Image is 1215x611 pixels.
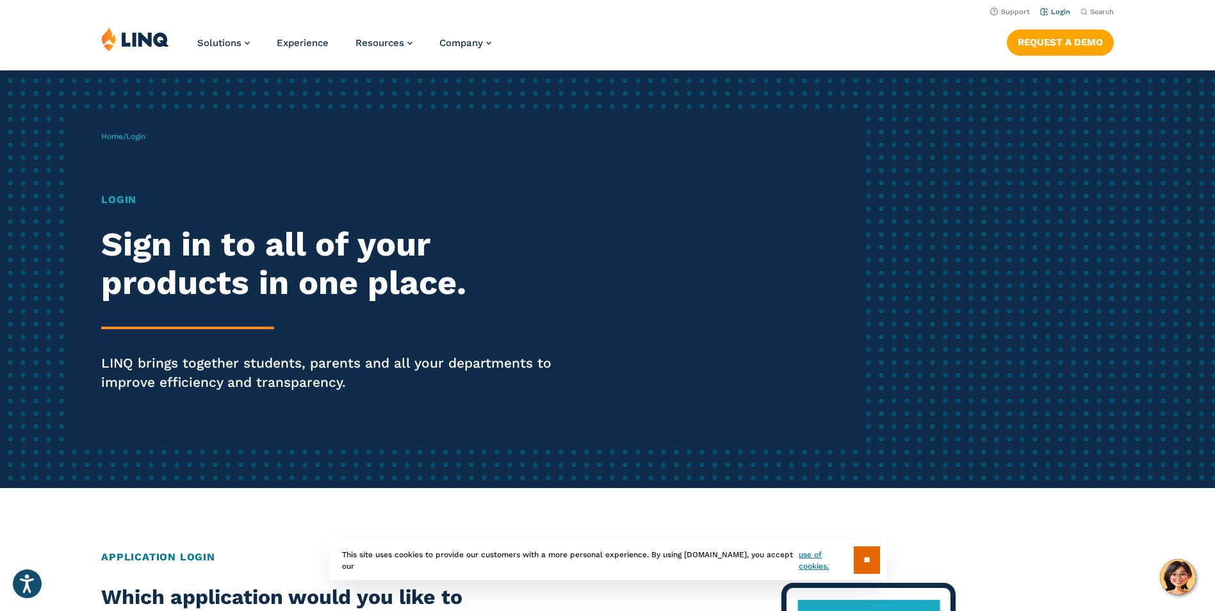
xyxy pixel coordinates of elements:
[1007,27,1114,55] nav: Button Navigation
[126,132,145,141] span: Login
[101,132,145,141] span: /
[101,132,123,141] a: Home
[277,37,329,49] a: Experience
[1007,29,1114,55] a: Request a Demo
[990,8,1030,16] a: Support
[355,37,412,49] a: Resources
[101,354,569,392] p: LINQ brings together students, parents and all your departments to improve efficiency and transpa...
[101,192,569,208] h1: Login
[101,27,169,51] img: LINQ | K‑12 Software
[197,37,250,49] a: Solutions
[355,37,404,49] span: Resources
[799,549,853,572] a: use of cookies.
[1090,8,1114,16] span: Search
[439,37,483,49] span: Company
[439,37,491,49] a: Company
[101,550,1114,565] h2: Application Login
[101,225,569,302] h2: Sign in to all of your products in one place.
[1040,8,1070,16] a: Login
[1160,559,1196,595] button: Hello, have a question? Let’s chat.
[329,540,886,580] div: This site uses cookies to provide our customers with a more personal experience. By using [DOMAIN...
[1080,7,1114,17] button: Open Search Bar
[197,37,241,49] span: Solutions
[197,27,491,69] nav: Primary Navigation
